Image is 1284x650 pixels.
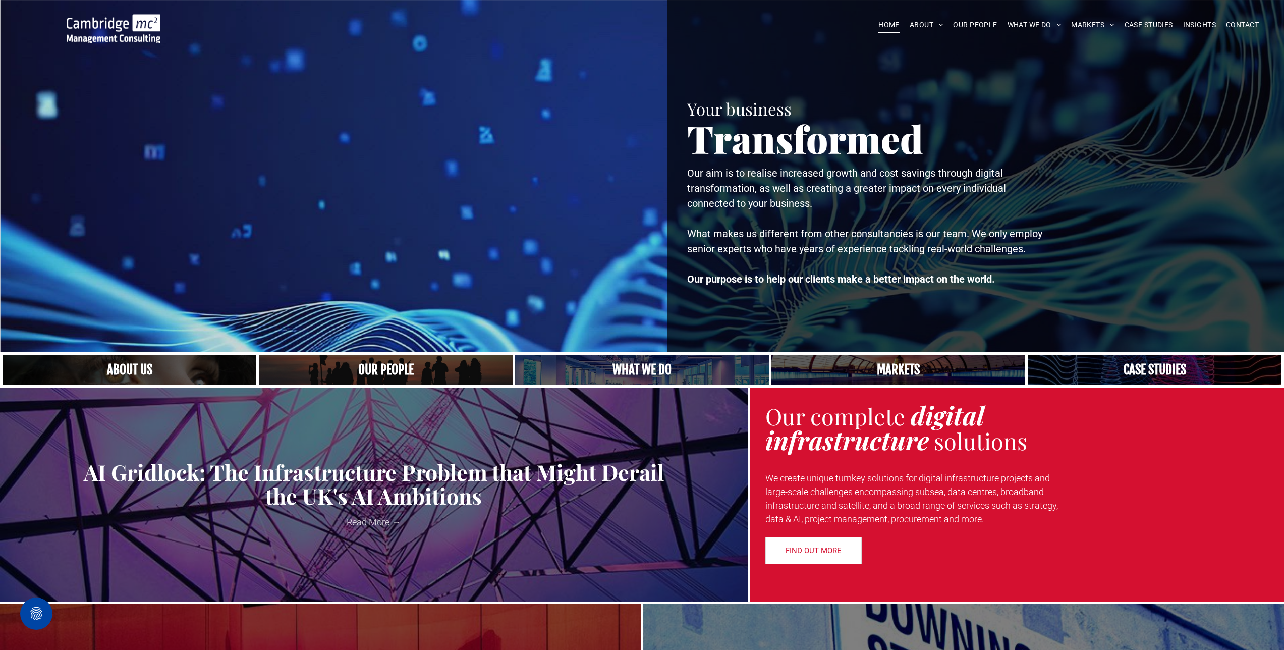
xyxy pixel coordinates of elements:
[765,537,862,564] a: FIND OUT MORE
[1221,17,1264,33] a: CONTACT
[1120,17,1178,33] a: CASE STUDIES
[771,355,1025,385] a: Our Markets | Cambridge Management Consulting
[67,16,160,26] a: Your Business Transformed | Cambridge Management Consulting
[765,401,905,431] span: Our complete
[259,355,513,385] a: A crowd in silhouette at sunset, on a rise or lookout point
[1002,17,1067,33] a: WHAT WE DO
[1066,17,1119,33] a: MARKETS
[934,425,1027,456] span: solutions
[786,538,842,563] span: FIND OUT MORE
[873,17,905,33] a: HOME
[687,113,923,164] span: Transformed
[687,273,995,285] strong: Our purpose is to help our clients make a better impact on the world.
[515,355,769,385] a: A yoga teacher lifting his whole body off the ground in the peacock pose
[8,460,740,508] a: AI Gridlock: The Infrastructure Problem that Might Derail the UK's AI Ambitions
[687,167,1006,209] span: Our aim is to realise increased growth and cost savings through digital transformation, as well a...
[67,14,160,43] img: Go to Homepage
[765,473,1058,524] span: We create unique turnkey solutions for digital infrastructure projects and large-scale challenges...
[948,17,1002,33] a: OUR PEOPLE
[765,423,929,457] strong: infrastructure
[1178,17,1221,33] a: INSIGHTS
[911,398,984,432] strong: digital
[8,515,740,529] a: Read More →
[687,97,792,120] span: Your business
[687,228,1042,255] span: What makes us different from other consultancies is our team. We only employ senior experts who h...
[905,17,948,33] a: ABOUT
[1028,355,1281,385] a: CASE STUDIES | See an Overview of All Our Case Studies | Cambridge Management Consulting
[3,355,256,385] a: Close up of woman's face, centered on her eyes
